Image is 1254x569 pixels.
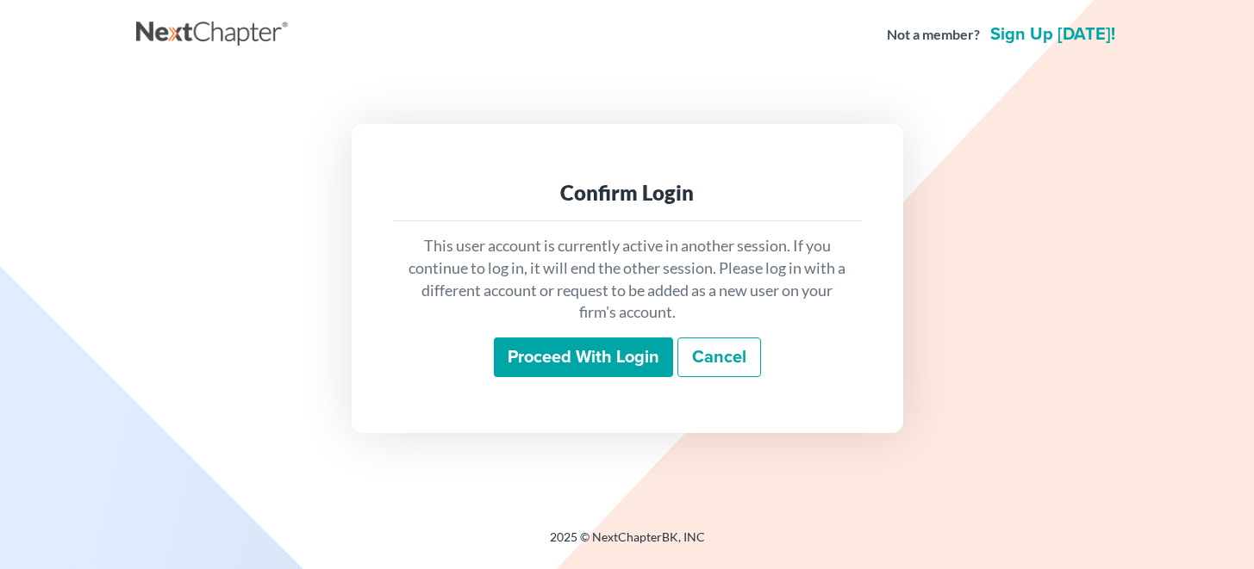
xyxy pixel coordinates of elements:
p: This user account is currently active in another session. If you continue to log in, it will end ... [407,235,848,324]
a: Cancel [677,337,761,377]
div: 2025 © NextChapterBK, INC [136,529,1119,560]
div: Confirm Login [407,179,848,207]
input: Proceed with login [494,337,673,377]
a: Sign up [DATE]! [987,26,1119,43]
strong: Not a member? [887,25,980,45]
